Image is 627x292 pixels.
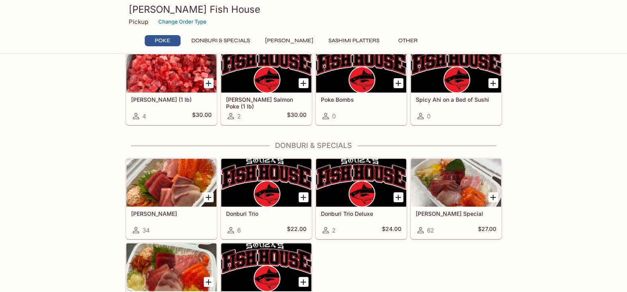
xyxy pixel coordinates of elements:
[316,45,406,93] div: Poke Bombs
[411,45,501,93] div: Spicy Ahi on a Bed of Sushi
[226,96,307,109] h5: [PERSON_NAME] Salmon Poke (1 lb)
[126,158,217,239] a: [PERSON_NAME]34
[131,96,212,103] h5: [PERSON_NAME] (1 lb)
[145,35,181,46] button: Poke
[126,45,216,93] div: Ahi Poke (1 lb)
[226,210,307,217] h5: Donburi Trio
[237,112,241,120] span: 2
[221,243,311,291] div: Poke Bowl or Poke Nachos
[316,44,407,125] a: Poke Bombs0
[299,78,309,88] button: Add Ora King Salmon Poke (1 lb)
[488,192,498,202] button: Add Souza Special
[126,141,502,150] h4: Donburi & Specials
[393,78,403,88] button: Add Poke Bombs
[221,45,311,93] div: Ora King Salmon Poke (1 lb)
[155,16,210,28] button: Change Order Type
[129,18,148,26] p: Pickup
[299,277,309,287] button: Add Poke Bowl or Poke Nachos
[142,112,146,120] span: 4
[237,227,241,234] span: 6
[204,277,214,287] button: Add Fish House Chirashi
[126,159,216,207] div: Sashimi Donburis
[126,243,216,291] div: Fish House Chirashi
[261,35,318,46] button: [PERSON_NAME]
[416,96,496,103] h5: Spicy Ahi on a Bed of Sushi
[221,158,312,239] a: Donburi Trio6$22.00
[316,159,406,207] div: Donburi Trio Deluxe
[192,111,212,121] h5: $30.00
[390,35,426,46] button: Other
[221,159,311,207] div: Donburi Trio
[411,44,501,125] a: Spicy Ahi on a Bed of Sushi0
[324,35,384,46] button: Sashimi Platters
[204,78,214,88] button: Add Ahi Poke (1 lb)
[416,210,496,217] h5: [PERSON_NAME] Special
[287,111,307,121] h5: $30.00
[126,44,217,125] a: [PERSON_NAME] (1 lb)4$30.00
[129,3,499,16] h3: [PERSON_NAME] Fish House
[187,35,254,46] button: Donburi & Specials
[287,225,307,235] h5: $22.00
[204,192,214,202] button: Add Sashimi Donburis
[382,225,401,235] h5: $24.00
[411,159,501,207] div: Souza Special
[316,158,407,239] a: Donburi Trio Deluxe2$24.00
[321,96,401,103] h5: Poke Bombs
[393,192,403,202] button: Add Donburi Trio Deluxe
[321,210,401,217] h5: Donburi Trio Deluxe
[478,225,496,235] h5: $27.00
[427,227,434,234] span: 62
[411,158,501,239] a: [PERSON_NAME] Special62$27.00
[142,227,150,234] span: 34
[221,44,312,125] a: [PERSON_NAME] Salmon Poke (1 lb)2$30.00
[299,192,309,202] button: Add Donburi Trio
[332,112,336,120] span: 0
[427,112,430,120] span: 0
[332,227,336,234] span: 2
[131,210,212,217] h5: [PERSON_NAME]
[488,78,498,88] button: Add Spicy Ahi on a Bed of Sushi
